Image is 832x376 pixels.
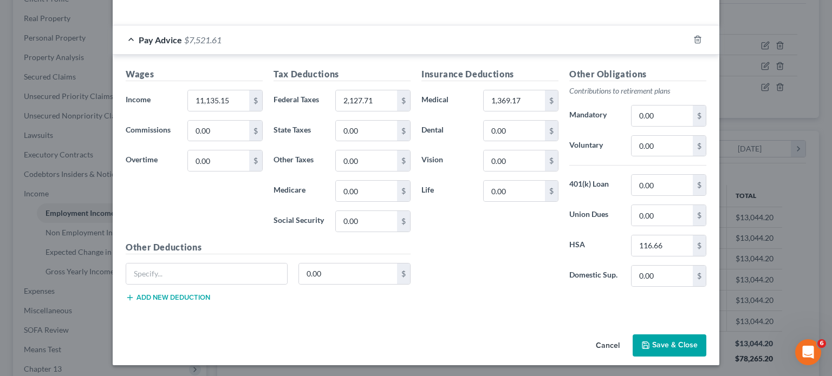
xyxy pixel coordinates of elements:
p: Contributions to retirement plans [569,85,706,96]
input: 0.00 [299,263,398,284]
h5: Other Deductions [126,241,411,254]
div: $ [397,211,410,232]
div: $ [693,205,706,226]
label: Medical [416,90,478,111]
input: 0.00 [632,105,693,126]
label: Voluntary [564,135,626,157]
label: Vision [416,150,478,171]
h5: Insurance Deductions [421,68,558,81]
label: Federal Taxes [268,90,330,111]
button: Add new deduction [126,293,210,302]
label: State Taxes [268,120,330,142]
button: Cancel [587,335,628,357]
input: 0.00 [336,150,397,171]
input: 0.00 [336,211,397,232]
div: $ [249,150,262,171]
label: Other Taxes [268,150,330,171]
div: $ [693,266,706,286]
label: HSA [564,235,626,256]
button: Save & Close [633,334,706,357]
div: $ [545,150,558,171]
input: 0.00 [484,90,545,111]
div: $ [693,175,706,195]
div: $ [397,121,410,141]
input: 0.00 [336,90,397,111]
div: $ [693,136,706,156]
label: Social Security [268,210,330,232]
h5: Other Obligations [569,68,706,81]
label: Union Dues [564,205,626,226]
input: 0.00 [484,181,545,201]
span: $7,521.61 [184,35,222,45]
div: $ [249,90,262,111]
input: 0.00 [632,205,693,226]
input: 0.00 [484,150,545,171]
iframe: Intercom live chat [795,339,821,365]
div: $ [397,181,410,201]
div: $ [545,121,558,141]
div: $ [397,90,410,111]
input: 0.00 [188,90,249,111]
div: $ [545,90,558,111]
input: 0.00 [188,121,249,141]
label: Medicare [268,180,330,202]
h5: Tax Deductions [274,68,411,81]
input: 0.00 [188,150,249,171]
div: $ [397,150,410,171]
label: Commissions [120,120,182,142]
input: 0.00 [632,235,693,256]
div: $ [693,235,706,256]
input: 0.00 [632,175,693,195]
span: Pay Advice [139,35,182,45]
label: 401(k) Loan [564,174,626,196]
label: Dental [416,120,478,142]
span: 6 [817,339,826,348]
input: Specify... [126,263,287,284]
label: Overtime [120,150,182,171]
input: 0.00 [336,181,397,201]
h5: Wages [126,68,263,81]
input: 0.00 [632,266,693,286]
div: $ [249,121,262,141]
div: $ [693,105,706,126]
div: $ [397,263,410,284]
label: Domestic Sup. [564,265,626,287]
span: Income [126,95,151,104]
input: 0.00 [484,121,545,141]
label: Mandatory [564,105,626,127]
input: 0.00 [632,136,693,156]
label: Life [416,180,478,202]
div: $ [545,181,558,201]
input: 0.00 [336,121,397,141]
